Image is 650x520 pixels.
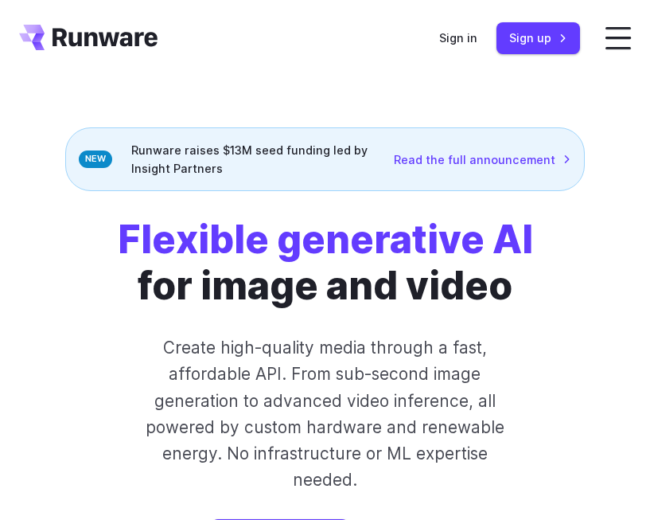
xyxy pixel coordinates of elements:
a: Go to / [19,25,158,50]
p: Create high-quality media through a fast, affordable API. From sub-second image generation to adv... [129,334,520,494]
a: Read the full announcement [394,151,571,169]
h1: for image and video [118,217,533,309]
div: Runware raises $13M seed funding led by Insight Partners [65,127,586,191]
a: Sign in [439,29,477,47]
strong: Flexible generative AI [118,216,533,263]
a: Sign up [496,22,580,53]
